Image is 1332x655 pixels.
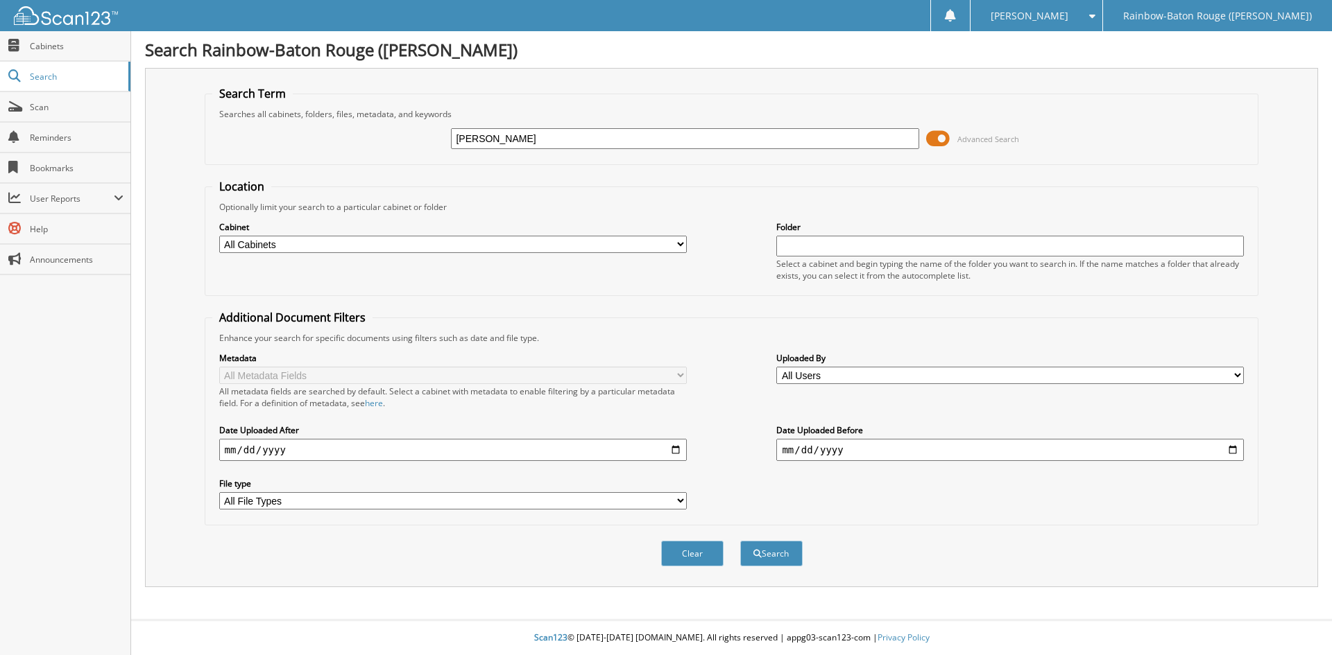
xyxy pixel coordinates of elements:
[219,352,687,364] label: Metadata
[776,258,1244,281] div: Select a cabinet and begin typing the name of the folder you want to search in. If the name match...
[212,179,271,194] legend: Location
[30,254,123,265] span: Announcements
[957,134,1019,144] span: Advanced Search
[740,541,803,566] button: Search
[212,332,1252,344] div: Enhance your search for specific documents using filters such as date and file type.
[219,385,687,409] div: All metadata fields are searched by default. Select a cabinet with metadata to enable filtering b...
[212,108,1252,120] div: Searches all cabinets, folders, files, metadata, and keywords
[776,352,1244,364] label: Uploaded By
[365,397,383,409] a: here
[219,478,687,489] label: File type
[1123,12,1312,20] span: Rainbow-Baton Rouge ([PERSON_NAME])
[219,439,687,461] input: start
[30,101,123,113] span: Scan
[776,439,1244,461] input: end
[219,221,687,233] label: Cabinet
[661,541,724,566] button: Clear
[1263,588,1332,655] iframe: Chat Widget
[212,86,293,101] legend: Search Term
[30,40,123,52] span: Cabinets
[30,132,123,143] span: Reminders
[14,6,118,25] img: scan123-logo-white.svg
[131,621,1332,655] div: © [DATE]-[DATE] [DOMAIN_NAME]. All rights reserved | appg03-scan123-com |
[30,71,121,82] span: Search
[30,162,123,174] span: Bookmarks
[212,201,1252,213] div: Optionally limit your search to a particular cabinet or folder
[30,193,114,204] span: User Reports
[878,631,930,643] a: Privacy Policy
[776,221,1244,233] label: Folder
[212,310,373,325] legend: Additional Document Filters
[534,631,567,643] span: Scan123
[145,38,1318,61] h1: Search Rainbow-Baton Rouge ([PERSON_NAME])
[991,12,1068,20] span: [PERSON_NAME]
[30,223,123,235] span: Help
[219,424,687,436] label: Date Uploaded After
[776,424,1244,436] label: Date Uploaded Before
